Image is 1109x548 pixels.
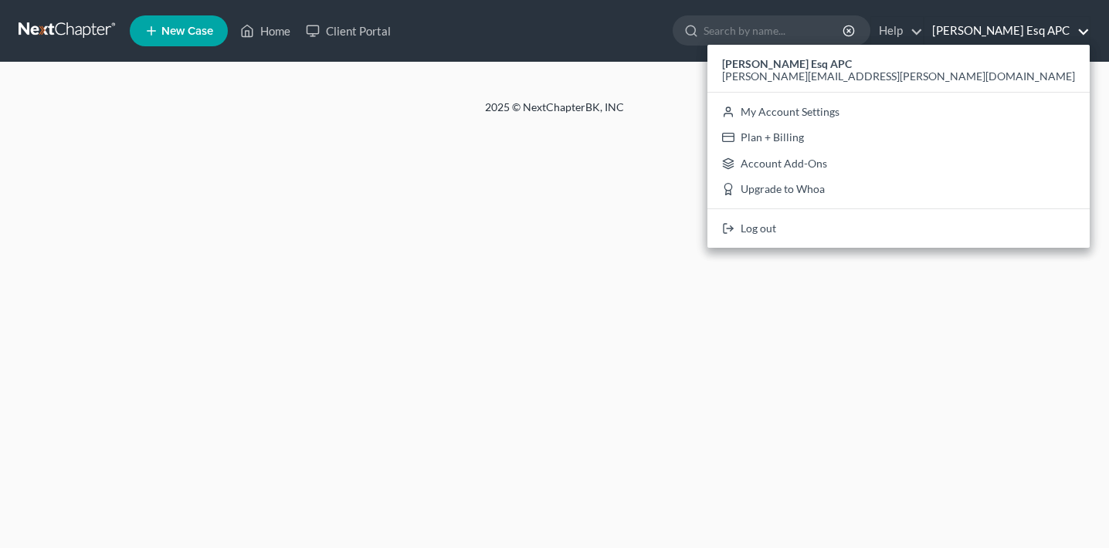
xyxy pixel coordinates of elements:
[924,17,1090,45] a: [PERSON_NAME] Esq APC
[871,17,923,45] a: Help
[707,151,1090,177] a: Account Add-Ons
[722,69,1075,83] span: [PERSON_NAME][EMAIL_ADDRESS][PERSON_NAME][DOMAIN_NAME]
[161,25,213,37] span: New Case
[707,215,1090,242] a: Log out
[707,45,1090,248] div: [PERSON_NAME] Esq APC
[707,99,1090,125] a: My Account Settings
[704,16,845,45] input: Search by name...
[707,124,1090,151] a: Plan + Billing
[707,177,1090,203] a: Upgrade to Whoa
[114,100,995,127] div: 2025 © NextChapterBK, INC
[298,17,398,45] a: Client Portal
[722,57,852,70] strong: [PERSON_NAME] Esq APC
[232,17,298,45] a: Home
